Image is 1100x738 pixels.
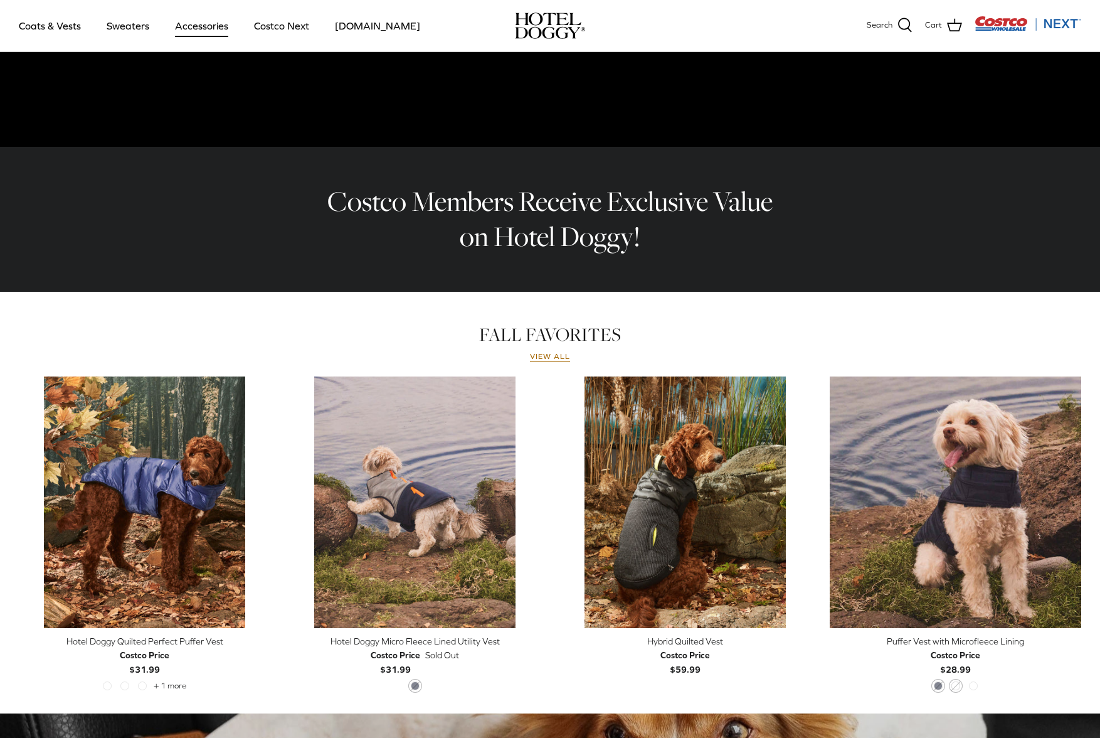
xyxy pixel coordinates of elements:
[975,24,1081,33] a: Visit Costco Next
[19,377,270,628] a: Hotel Doggy Quilted Perfect Puffer Vest
[120,648,169,662] div: Costco Price
[479,322,621,347] a: FALL FAVORITES
[867,19,892,32] span: Search
[559,377,811,628] a: Hybrid Quilted Vest
[289,634,541,648] div: Hotel Doggy Micro Fleece Lined Utility Vest
[975,16,1081,31] img: Costco Next
[559,634,811,648] div: Hybrid Quilted Vest
[830,634,1081,676] a: Puffer Vest with Microfleece Lining Costco Price$28.99
[925,19,942,32] span: Cart
[867,18,912,34] a: Search
[19,634,270,676] a: Hotel Doggy Quilted Perfect Puffer Vest Costco Price$31.99
[931,648,980,674] b: $28.99
[371,648,420,662] div: Costco Price
[515,13,585,39] a: hoteldoggy.com hoteldoggycom
[289,377,541,628] a: Hotel Doggy Micro Fleece Lined Utility Vest
[8,4,92,47] a: Coats & Vests
[19,634,270,648] div: Hotel Doggy Quilted Perfect Puffer Vest
[154,682,186,690] span: + 1 more
[95,4,161,47] a: Sweaters
[289,634,541,676] a: Hotel Doggy Micro Fleece Lined Utility Vest Costco Price$31.99 Sold Out
[164,4,240,47] a: Accessories
[660,648,710,662] div: Costco Price
[925,18,962,34] a: Cart
[425,648,459,662] span: Sold Out
[243,4,320,47] a: Costco Next
[830,377,1081,628] a: Puffer Vest with Microfleece Lining
[324,4,431,47] a: [DOMAIN_NAME]
[318,184,782,255] h2: Costco Members Receive Exclusive Value on Hotel Doggy!
[830,634,1081,648] div: Puffer Vest with Microfleece Lining
[515,13,585,39] img: hoteldoggycom
[120,648,169,674] b: $31.99
[371,648,420,674] b: $31.99
[660,648,710,674] b: $59.99
[530,352,570,362] a: View all
[559,634,811,676] a: Hybrid Quilted Vest Costco Price$59.99
[931,648,980,662] div: Costco Price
